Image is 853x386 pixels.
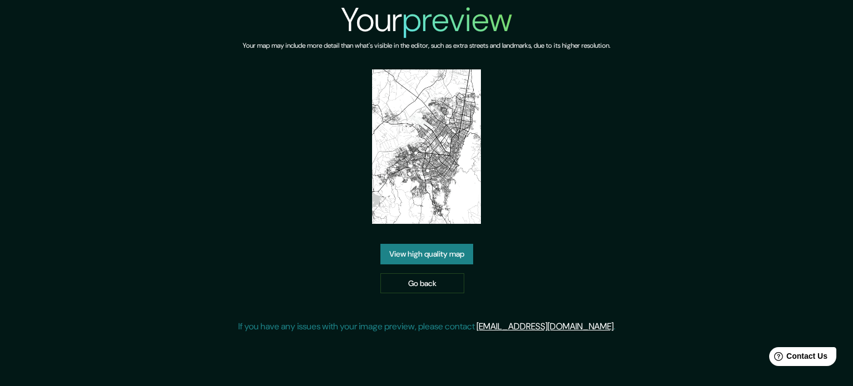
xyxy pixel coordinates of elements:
img: created-map-preview [372,69,481,224]
h6: Your map may include more detail than what's visible in the editor, such as extra streets and lan... [243,40,610,52]
a: View high quality map [380,244,473,264]
a: [EMAIL_ADDRESS][DOMAIN_NAME] [476,320,614,332]
p: If you have any issues with your image preview, please contact . [238,320,615,333]
a: Go back [380,273,464,294]
iframe: Help widget launcher [754,343,841,374]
